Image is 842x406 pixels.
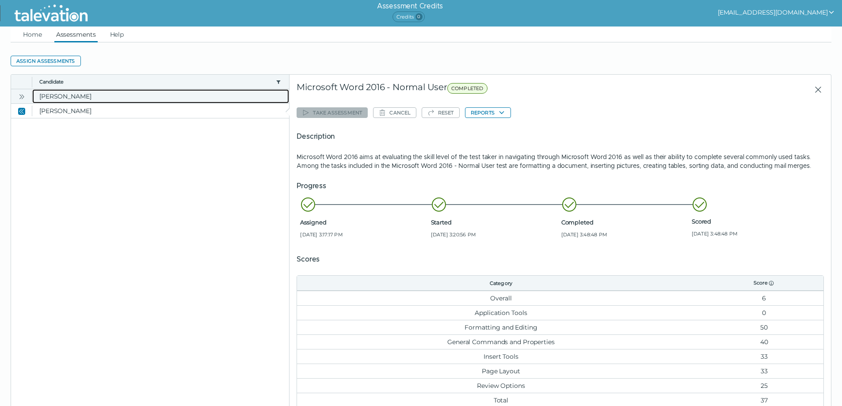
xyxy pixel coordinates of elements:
[297,181,824,191] h5: Progress
[54,27,98,42] a: Assessments
[18,108,25,115] cds-icon: Close
[705,320,823,334] td: 50
[373,107,416,118] button: Cancel
[11,2,91,24] img: Talevation_Logo_Transparent_white.png
[300,231,427,238] span: [DATE] 3:17:17 PM
[705,276,823,291] th: Score
[297,82,649,98] div: Microsoft Word 2016 - Normal User
[297,152,824,170] p: Microsoft Word 2016 aims at evaluating the skill level of the test taker in navigating through Mi...
[705,291,823,305] td: 6
[807,82,824,98] button: Close
[447,83,488,94] span: COMPLETED
[692,218,819,225] span: Scored
[705,349,823,364] td: 33
[431,231,558,238] span: [DATE] 3:20:56 PM
[16,106,27,116] button: Close
[32,89,289,103] clr-dg-cell: [PERSON_NAME]
[561,219,688,226] span: Completed
[705,334,823,349] td: 40
[415,13,423,20] span: 0
[39,78,272,85] button: Candidate
[297,131,824,142] h5: Description
[705,378,823,393] td: 25
[297,107,368,118] button: Take assessment
[300,219,427,226] span: Assigned
[21,27,44,42] a: Home
[11,56,81,66] button: Assign assessments
[18,93,25,100] cds-icon: Open
[377,1,443,11] h6: Assessment Credits
[297,378,705,393] td: Review Options
[392,11,425,22] span: Credits
[297,291,705,305] td: Overall
[705,364,823,378] td: 33
[705,305,823,320] td: 0
[297,305,705,320] td: Application Tools
[16,91,27,102] button: Open
[718,7,835,18] button: show user actions
[297,349,705,364] td: Insert Tools
[32,104,289,118] clr-dg-cell: [PERSON_NAME]
[275,78,282,85] button: candidate filter
[297,364,705,378] td: Page Layout
[297,276,705,291] th: Category
[108,27,126,42] a: Help
[561,231,688,238] span: [DATE] 3:48:48 PM
[422,107,460,118] button: Reset
[692,230,819,237] span: [DATE] 3:48:48 PM
[465,107,511,118] button: Reports
[297,254,824,265] h5: Scores
[297,320,705,334] td: Formatting and Editing
[297,334,705,349] td: General Commands and Properties
[431,219,558,226] span: Started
